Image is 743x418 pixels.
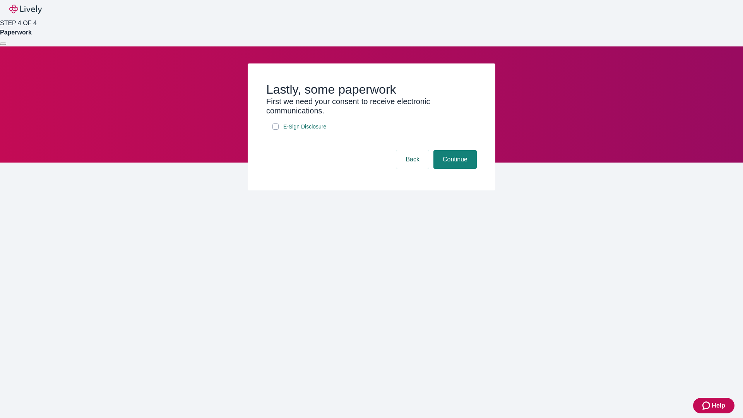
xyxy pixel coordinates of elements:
button: Continue [433,150,477,169]
span: Help [712,401,725,410]
svg: Zendesk support icon [702,401,712,410]
h2: Lastly, some paperwork [266,82,477,97]
button: Zendesk support iconHelp [693,398,734,413]
span: E-Sign Disclosure [283,123,326,131]
a: e-sign disclosure document [282,122,328,132]
h3: First we need your consent to receive electronic communications. [266,97,477,115]
img: Lively [9,5,42,14]
button: Back [396,150,429,169]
